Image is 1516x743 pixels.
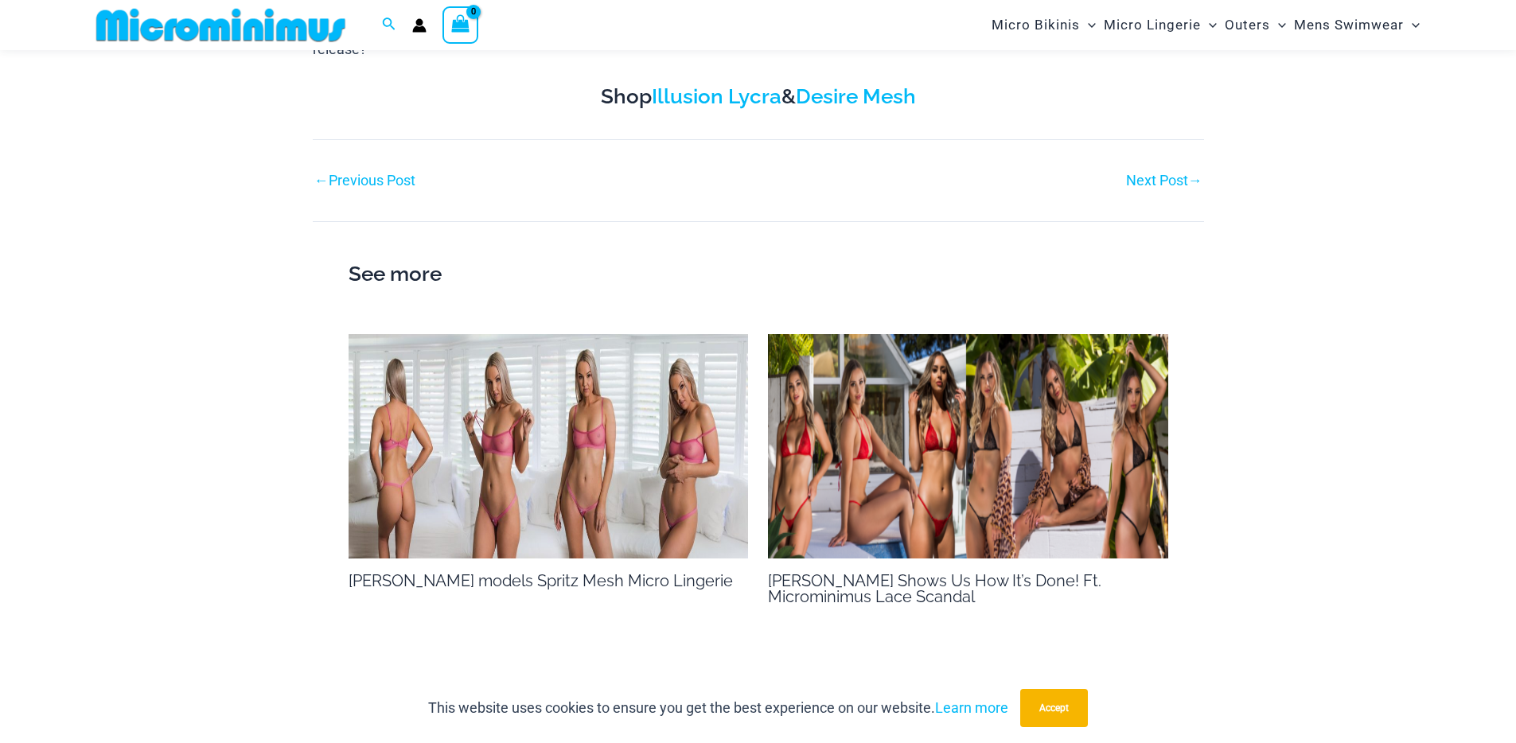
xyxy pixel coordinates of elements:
span: Menu Toggle [1080,5,1096,45]
span: Outers [1225,5,1270,45]
span: Micro Bikinis [992,5,1080,45]
h2: See more [349,258,1168,291]
a: [PERSON_NAME] models Spritz Mesh Micro Lingerie [349,571,733,590]
h3: Shop & [313,84,1204,111]
span: Menu Toggle [1270,5,1286,45]
nav: Site Navigation [985,2,1427,48]
a: ←Previous Post [314,173,415,188]
span: Menu Toggle [1404,5,1420,45]
a: Micro BikinisMenu ToggleMenu Toggle [988,5,1100,45]
a: Learn more [935,699,1008,716]
button: Accept [1020,689,1088,727]
span: ← [314,172,329,189]
a: Mens SwimwearMenu ToggleMenu Toggle [1290,5,1424,45]
nav: Post navigation [313,139,1204,193]
p: This website uses cookies to ensure you get the best experience on our website. [428,696,1008,720]
a: View Shopping Cart, empty [442,6,479,43]
span: [PERSON_NAME] also gives us an exciting sneak peek to one hot dress that will be coming out soon!... [313,17,1181,57]
a: Desire Mesh [796,84,916,108]
span: Micro Lingerie [1104,5,1201,45]
a: Micro LingerieMenu ToggleMenu Toggle [1100,5,1221,45]
img: MM BTS Sammy 2000 x 700 Thumbnail 1 [349,334,749,559]
a: Illusion Lycra [652,84,781,108]
span: Menu Toggle [1201,5,1217,45]
a: Account icon link [412,18,427,33]
a: Search icon link [382,15,396,35]
img: TAYLA 2000 x 700 Thumbnail [768,334,1168,559]
img: MM SHOP LOGO FLAT [90,7,352,43]
span: → [1188,172,1202,189]
a: [PERSON_NAME] Shows Us How It’s Done! Ft. Microminimus Lace Scandal [768,571,1101,606]
a: OutersMenu ToggleMenu Toggle [1221,5,1290,45]
a: Next Post→ [1126,173,1202,188]
span: Mens Swimwear [1294,5,1404,45]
